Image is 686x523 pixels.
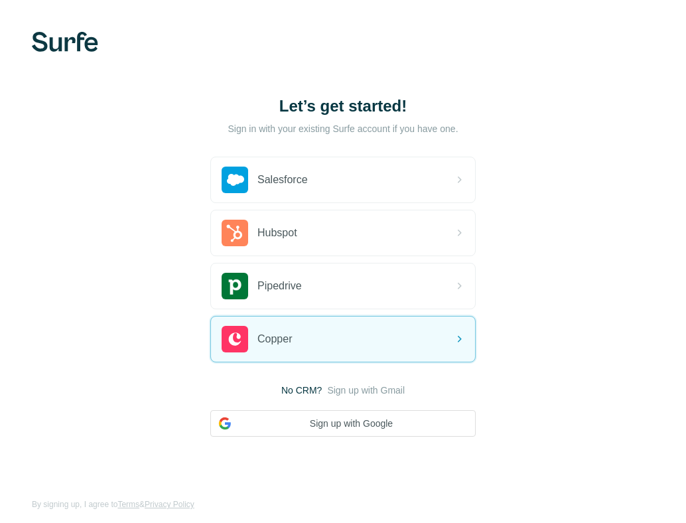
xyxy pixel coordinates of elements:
[32,32,98,52] img: Surfe's logo
[222,273,248,299] img: pipedrive's logo
[32,498,194,510] span: By signing up, I agree to &
[281,384,322,397] span: No CRM?
[117,500,139,509] a: Terms
[210,96,476,117] h1: Let’s get started!
[222,326,248,352] img: copper's logo
[327,384,405,397] button: Sign up with Gmail
[257,331,292,347] span: Copper
[257,225,297,241] span: Hubspot
[222,167,248,193] img: salesforce's logo
[222,220,248,246] img: hubspot's logo
[228,122,458,135] p: Sign in with your existing Surfe account if you have one.
[257,278,302,294] span: Pipedrive
[257,172,308,188] span: Salesforce
[145,500,194,509] a: Privacy Policy
[210,410,476,437] button: Sign up with Google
